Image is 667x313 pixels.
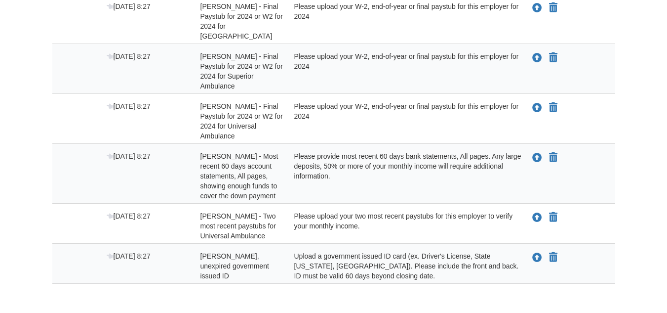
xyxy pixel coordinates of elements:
span: [DATE] 8:27 [107,102,151,110]
button: Upload William Jackson - Most recent 60 days account statements, All pages, showing enough funds ... [531,151,543,164]
span: [DATE] 8:27 [107,2,151,10]
div: Please upload your W-2, end-of-year or final paystub for this employer for 2024 [287,51,521,91]
div: Please provide most recent 60 days bank statements, All pages. Any large deposits, 50% or more of... [287,151,521,201]
span: [PERSON_NAME] - Most recent 60 days account statements, All pages, showing enough funds to cover ... [200,152,278,200]
span: [PERSON_NAME] - Final Paystub for 2024 or W2 for 2024 for [GEOGRAPHIC_DATA] [200,2,283,40]
span: [DATE] 8:27 [107,152,151,160]
button: Declare William Jackson - Valid, unexpired government issued ID not applicable [548,252,558,264]
button: Upload William Jackson - Valid, unexpired government issued ID [531,251,543,264]
div: Upload a government issued ID card (ex. Driver's License, State [US_STATE], [GEOGRAPHIC_DATA]). P... [287,251,521,281]
div: Please upload your two most recent paystubs for this employer to verify your monthly income. [287,211,521,241]
div: Please upload your W-2, end-of-year or final paystub for this employer for 2024 [287,1,521,41]
span: [DATE] 8:27 [107,52,151,60]
button: Upload William Jackson - Final Paystub for 2024 or W2 for 2024 for Universal Ambulance [531,101,543,114]
span: [DATE] 8:27 [107,252,151,260]
button: Upload William Jackson - Final Paystub for 2024 or W2 for 2024 for Harbor Oaks [531,1,543,14]
span: [PERSON_NAME] - Final Paystub for 2024 or W2 for 2024 for Universal Ambulance [200,102,283,140]
button: Declare William Jackson - Most recent 60 days account statements, All pages, showing enough funds... [548,152,558,164]
button: Declare William Jackson - Final Paystub for 2024 or W2 for 2024 for Harbor Oaks not applicable [548,2,558,14]
div: Please upload your W-2, end-of-year or final paystub for this employer for 2024 [287,101,521,141]
span: [PERSON_NAME], unexpired government issued ID [200,252,269,280]
button: Upload William Jackson - Two most recent paystubs for Universal Ambulance [531,211,543,224]
button: Declare William Jackson - Two most recent paystubs for Universal Ambulance not applicable [548,212,558,224]
span: [PERSON_NAME] - Final Paystub for 2024 or W2 for 2024 for Superior Ambulance [200,52,283,90]
button: Declare William Jackson - Final Paystub for 2024 or W2 for 2024 for Universal Ambulance not appli... [548,102,558,114]
span: [DATE] 8:27 [107,212,151,220]
button: Upload William Jackson - Final Paystub for 2024 or W2 for 2024 for Superior Ambulance [531,51,543,64]
button: Declare William Jackson - Final Paystub for 2024 or W2 for 2024 for Superior Ambulance not applic... [548,52,558,64]
span: [PERSON_NAME] - Two most recent paystubs for Universal Ambulance [200,212,276,240]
